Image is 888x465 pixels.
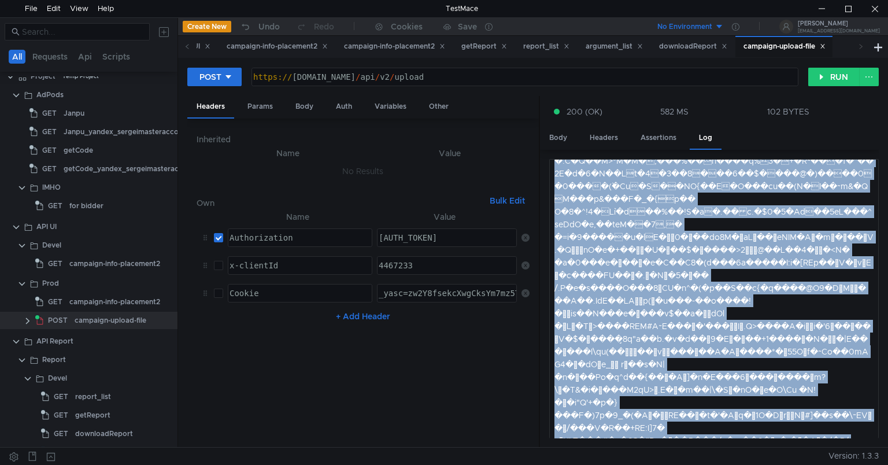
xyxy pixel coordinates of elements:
[223,210,372,224] th: Name
[371,146,530,160] th: Value
[461,40,507,53] div: getReport
[199,71,221,83] div: POST
[580,127,627,149] div: Headers
[586,40,643,53] div: argument_list
[75,444,122,461] div: argument_list
[288,18,342,35] button: Redo
[659,40,727,53] div: downloadReport
[69,293,160,311] div: campaign-info-placement2
[9,50,25,64] button: All
[238,96,282,117] div: Params
[767,106,809,117] div: 102 BYTES
[48,255,62,272] span: GET
[391,20,423,34] div: Cookies
[657,21,712,32] div: No Environment
[540,127,576,149] div: Body
[75,388,111,405] div: report_list
[828,448,879,464] span: Version: 1.3.3
[314,20,334,34] div: Redo
[567,105,602,118] span: 200 (OK)
[258,20,280,34] div: Undo
[331,309,395,323] button: + Add Header
[344,40,445,53] div: campaign-info-placement2
[42,351,66,368] div: Report
[42,179,61,196] div: IMHO
[75,407,110,424] div: getReport
[48,293,62,311] span: GET
[798,21,880,27] div: [PERSON_NAME]
[286,96,323,117] div: Body
[64,160,198,178] div: getCode_yandex_sergeimasteraccount
[48,197,62,215] span: GET
[42,237,61,254] div: Devel
[420,96,458,117] div: Other
[54,425,68,442] span: GET
[64,142,93,159] div: getCode
[69,197,103,215] div: for bidder
[48,312,68,329] span: POST
[197,132,530,146] h6: Inherited
[327,96,361,117] div: Auth
[660,106,689,117] div: 582 MS
[31,68,55,85] div: Project
[231,18,288,35] button: Undo
[206,146,371,160] th: Name
[458,23,477,31] div: Save
[197,196,485,210] h6: Own
[631,127,686,149] div: Assertions
[690,127,721,150] div: Log
[42,142,57,159] span: GET
[36,333,73,350] div: API Report
[64,105,84,122] div: Janpu
[187,96,234,119] div: Headers
[64,123,190,141] div: Janpu_yandex_sergeimasteraccount
[54,388,68,405] span: GET
[62,68,99,85] div: Temp Project
[798,29,880,33] div: [EMAIL_ADDRESS][DOMAIN_NAME]
[187,68,242,86] button: POST
[36,218,57,235] div: API UI
[54,444,68,461] span: GET
[227,40,328,53] div: campaign-info-placement2
[36,86,64,104] div: AdPods
[42,123,57,141] span: GET
[42,160,57,178] span: GET
[523,40,569,53] div: report_list
[54,407,68,424] span: GET
[372,210,516,224] th: Value
[365,96,416,117] div: Variables
[75,312,146,329] div: campaign-upload-file
[69,255,160,272] div: campaign-info-placement2
[485,194,530,208] button: Bulk Edit
[42,105,57,122] span: GET
[42,275,59,292] div: Prod
[29,50,71,64] button: Requests
[808,68,860,86] button: RUN
[743,40,826,53] div: campaign-upload-file
[48,370,67,387] div: Devel
[22,25,143,38] input: Search...
[75,425,133,442] div: downloadReport
[342,166,383,176] nz-embed-empty: No Results
[75,50,95,64] button: Api
[183,21,231,32] button: Create New
[99,50,134,64] button: Scripts
[643,17,724,36] button: No Environment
